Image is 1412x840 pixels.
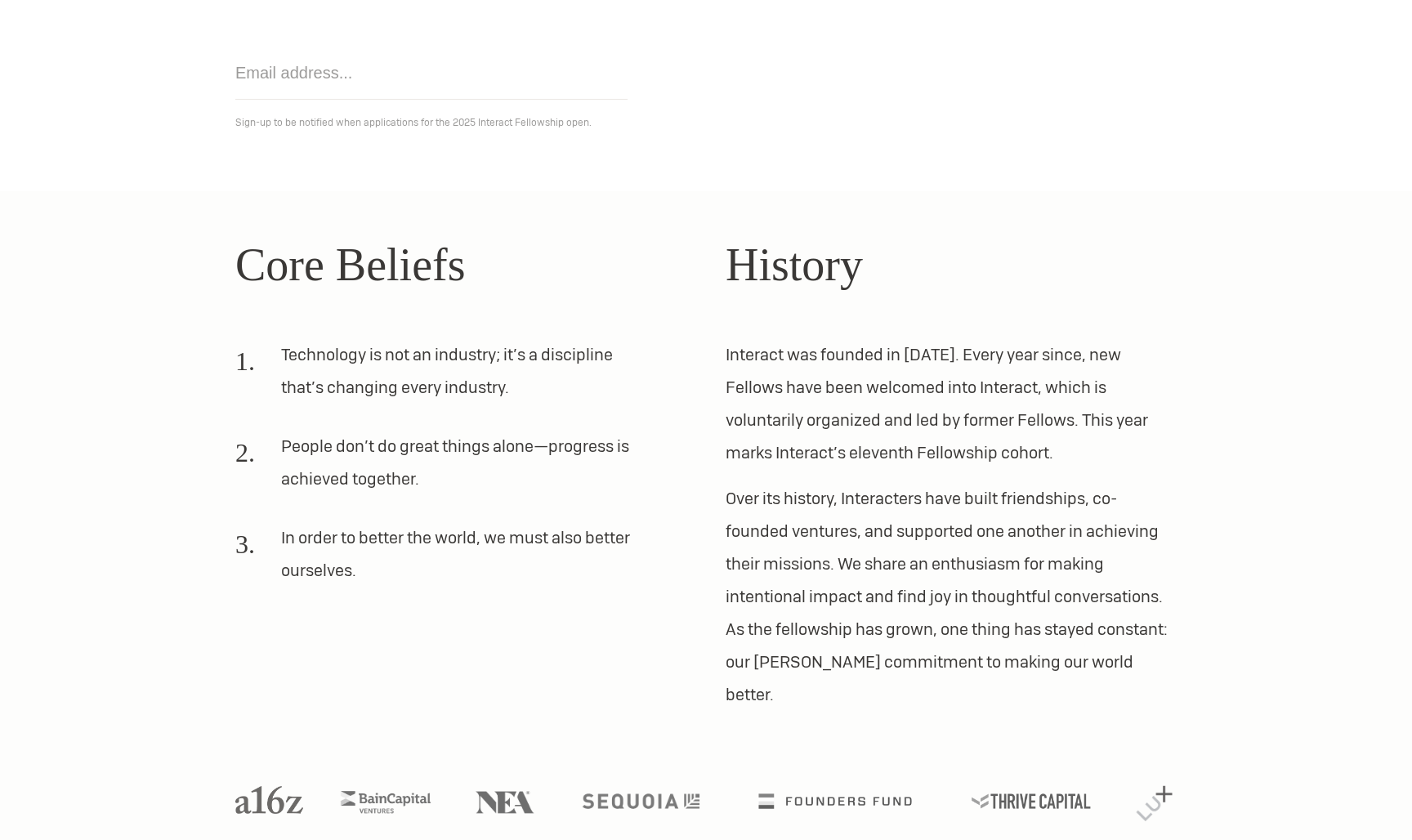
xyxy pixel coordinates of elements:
li: In order to better the world, we must also better ourselves. [235,521,647,600]
img: NEA logo [476,791,534,813]
img: Founders Fund logo [759,793,912,809]
img: A16Z logo [235,786,303,814]
img: Thrive Capital logo [972,793,1091,809]
p: Over its history, Interacters have built friendships, co-founded ventures, and supported one anot... [726,482,1177,711]
h2: Core Beliefs [235,230,686,299]
p: Sign-up to be notified when applications for the 2025 Interact Fellowship open. [235,113,1177,132]
p: Interact was founded in [DATE]. Every year since, new Fellows have been welcomed into Interact, w... [726,338,1177,469]
img: Sequoia logo [582,793,699,809]
img: Bain Capital Ventures logo [341,791,431,813]
li: People don’t do great things alone—progress is achieved together. [235,430,647,508]
img: Lux Capital logo [1136,786,1172,821]
li: Technology is not an industry; it’s a discipline that’s changing every industry. [235,338,647,417]
input: Email address... [235,47,628,100]
h2: History [726,230,1177,299]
